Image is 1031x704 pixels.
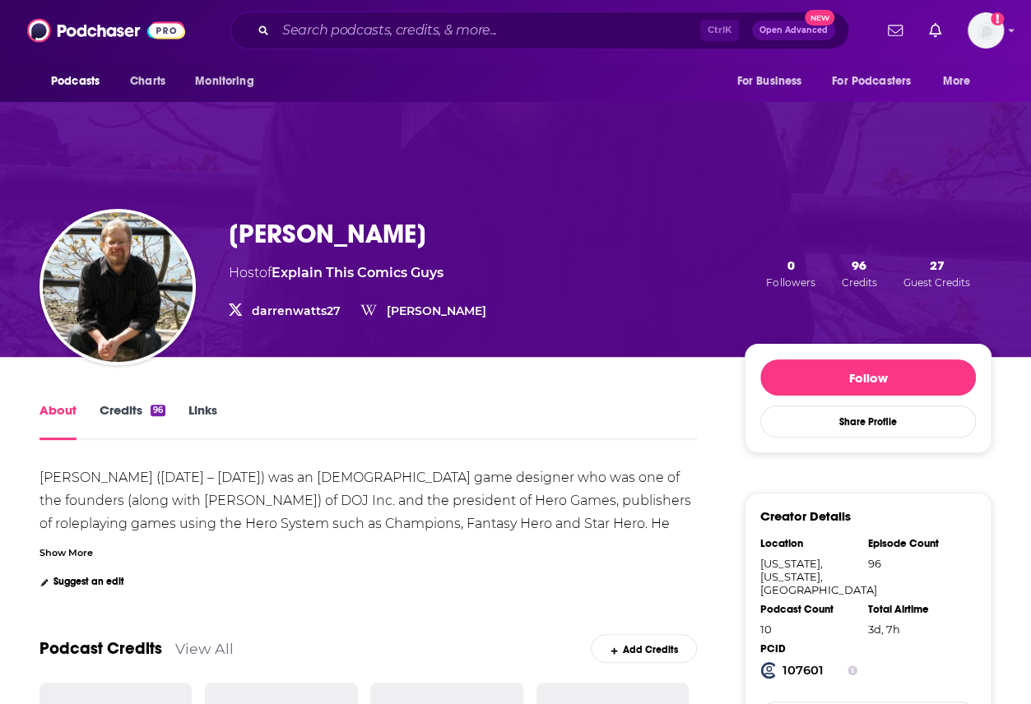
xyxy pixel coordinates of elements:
button: Open AdvancedNew [752,21,835,40]
button: open menu [821,66,935,97]
span: 27 [929,257,944,273]
div: 96 [868,557,965,570]
div: Podcast Count [760,603,857,616]
button: 27Guest Credits [899,257,975,289]
button: Follow [760,359,976,396]
button: open menu [725,66,822,97]
span: Guest Credits [903,276,970,289]
strong: 107601 [783,663,824,678]
span: 79 hours, 27 seconds [868,623,900,636]
a: Explain This Comics Guys [272,265,444,280]
a: Add Credits [591,634,697,663]
button: open menu [931,66,992,97]
div: Episode Count [868,537,965,550]
input: Search podcasts, credits, & more... [276,17,700,44]
div: 96 [151,405,165,416]
span: For Business [736,70,801,93]
button: 0Followers [761,257,820,289]
span: Charts [130,70,165,93]
a: [PERSON_NAME] [387,303,486,318]
div: PCID [760,642,857,655]
a: View All [175,640,234,657]
span: Open Advanced [759,26,828,35]
button: Show profile menu [968,12,1004,49]
span: More [943,70,971,93]
button: open menu [183,66,275,97]
img: User Profile [968,12,1004,49]
span: Ctrl K [700,20,739,41]
a: Suggest an edit [39,576,124,587]
a: Credits96 [100,402,165,440]
div: [US_STATE], [US_STATE], [GEOGRAPHIC_DATA] [760,557,857,596]
span: Logged in as MTriantPPC [968,12,1004,49]
a: darrenwatts27 [252,303,341,318]
span: For Podcasters [832,70,911,93]
span: New [805,10,834,25]
a: Podcast Credits [39,638,162,659]
img: Podchaser - Follow, Share and Rate Podcasts [27,15,185,46]
div: Total Airtime [868,603,965,616]
span: Monitoring [195,70,253,93]
a: Show notifications dropdown [922,16,948,44]
svg: Add a profile image [991,12,1004,25]
a: Links [188,402,217,440]
a: Show notifications dropdown [881,16,909,44]
span: Followers [766,276,815,289]
div: [PERSON_NAME] ([DATE] – [DATE]) was an [DEMOGRAPHIC_DATA] game designer who was one of the founde... [39,470,694,577]
span: 0 [787,257,794,273]
div: 10 [760,623,857,636]
span: Podcasts [51,70,100,93]
a: Charts [119,66,175,97]
div: Location [760,537,857,550]
button: Share Profile [760,405,976,438]
div: Search podcasts, credits, & more... [230,12,849,49]
span: Host [229,265,259,280]
span: of [259,265,444,280]
h1: [PERSON_NAME] [229,218,426,250]
img: Podchaser Creator ID logo [760,662,777,679]
button: open menu [39,66,121,97]
img: Darren Watts [43,212,193,362]
h3: Creator Details [760,508,851,524]
span: 96 [852,257,866,273]
button: Show Info [848,662,857,679]
span: Credits [842,276,877,289]
button: 96Credits [837,257,882,289]
a: About [39,402,77,440]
